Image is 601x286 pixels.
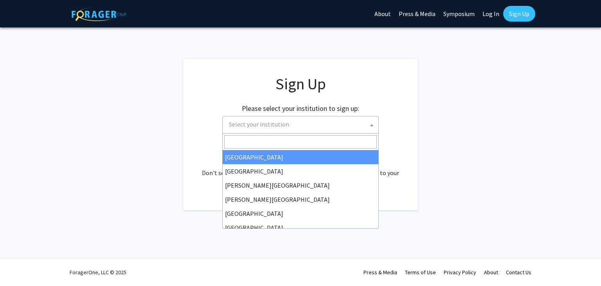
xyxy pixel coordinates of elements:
a: About [484,269,498,276]
li: [PERSON_NAME][GEOGRAPHIC_DATA] [223,192,378,206]
img: ForagerOne Logo [72,7,126,21]
li: [GEOGRAPHIC_DATA] [223,164,378,178]
h1: Sign Up [199,74,402,93]
a: Sign Up [503,6,535,22]
li: [GEOGRAPHIC_DATA] [223,150,378,164]
a: Press & Media [363,269,397,276]
iframe: Chat [6,251,33,280]
div: ForagerOne, LLC © 2025 [70,259,126,286]
li: [GEOGRAPHIC_DATA] [223,221,378,235]
div: Already have an account? . Don't see your institution? about bringing ForagerOne to your institut... [199,149,402,187]
a: Terms of Use [405,269,436,276]
input: Search [224,135,377,148]
a: Contact Us [506,269,531,276]
span: Select your institution [222,116,379,134]
a: Privacy Policy [444,269,476,276]
span: Select your institution [229,120,289,128]
li: [GEOGRAPHIC_DATA] [223,206,378,221]
li: [PERSON_NAME][GEOGRAPHIC_DATA] [223,178,378,192]
span: Select your institution [226,116,378,132]
h2: Please select your institution to sign up: [242,104,359,113]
